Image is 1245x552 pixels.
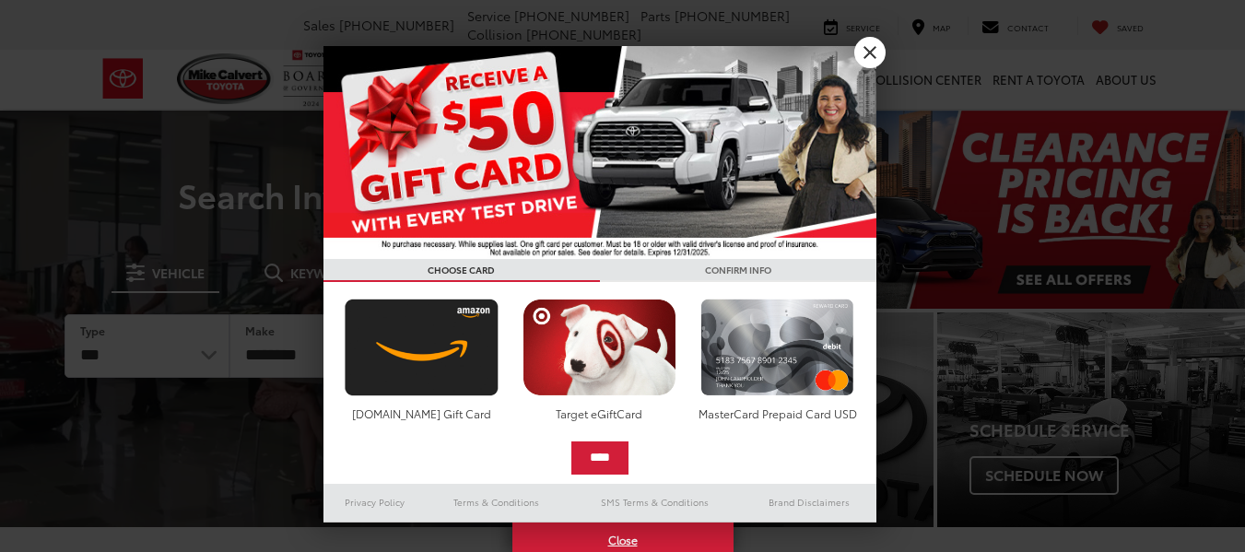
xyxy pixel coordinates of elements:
div: [DOMAIN_NAME] Gift Card [340,405,503,421]
img: mastercard.png [696,299,859,396]
img: 55838_top_625864.jpg [323,46,876,259]
img: targetcard.png [518,299,681,396]
div: MasterCard Prepaid Card USD [696,405,859,421]
div: Target eGiftCard [518,405,681,421]
a: Privacy Policy [323,491,427,513]
a: SMS Terms & Conditions [568,491,742,513]
a: Brand Disclaimers [742,491,876,513]
img: amazoncard.png [340,299,503,396]
a: Terms & Conditions [426,491,567,513]
h3: CHOOSE CARD [323,259,600,282]
h3: CONFIRM INFO [600,259,876,282]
